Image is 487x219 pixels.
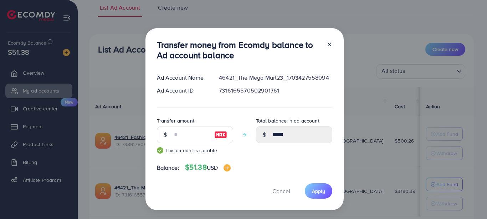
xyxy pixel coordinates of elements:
div: 46421_The Mega Mart23_1703427558094 [213,74,338,82]
div: Ad Account Name [151,74,214,82]
h3: Transfer money from Ecomdy balance to Ad account balance [157,40,321,60]
button: Cancel [263,183,299,199]
small: This amount is suitable [157,147,233,154]
label: Total balance in ad account [256,117,319,124]
h4: $51.38 [185,163,231,172]
button: Apply [305,183,332,199]
label: Transfer amount [157,117,194,124]
span: Cancel [272,187,290,195]
span: Apply [312,188,325,195]
span: Balance: [157,164,179,172]
img: image [214,130,227,139]
img: guide [157,147,163,154]
iframe: Chat [457,187,482,214]
span: USD [207,164,218,171]
div: 7316165570502901761 [213,86,338,95]
div: Ad Account ID [151,86,214,95]
img: image [224,164,231,171]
